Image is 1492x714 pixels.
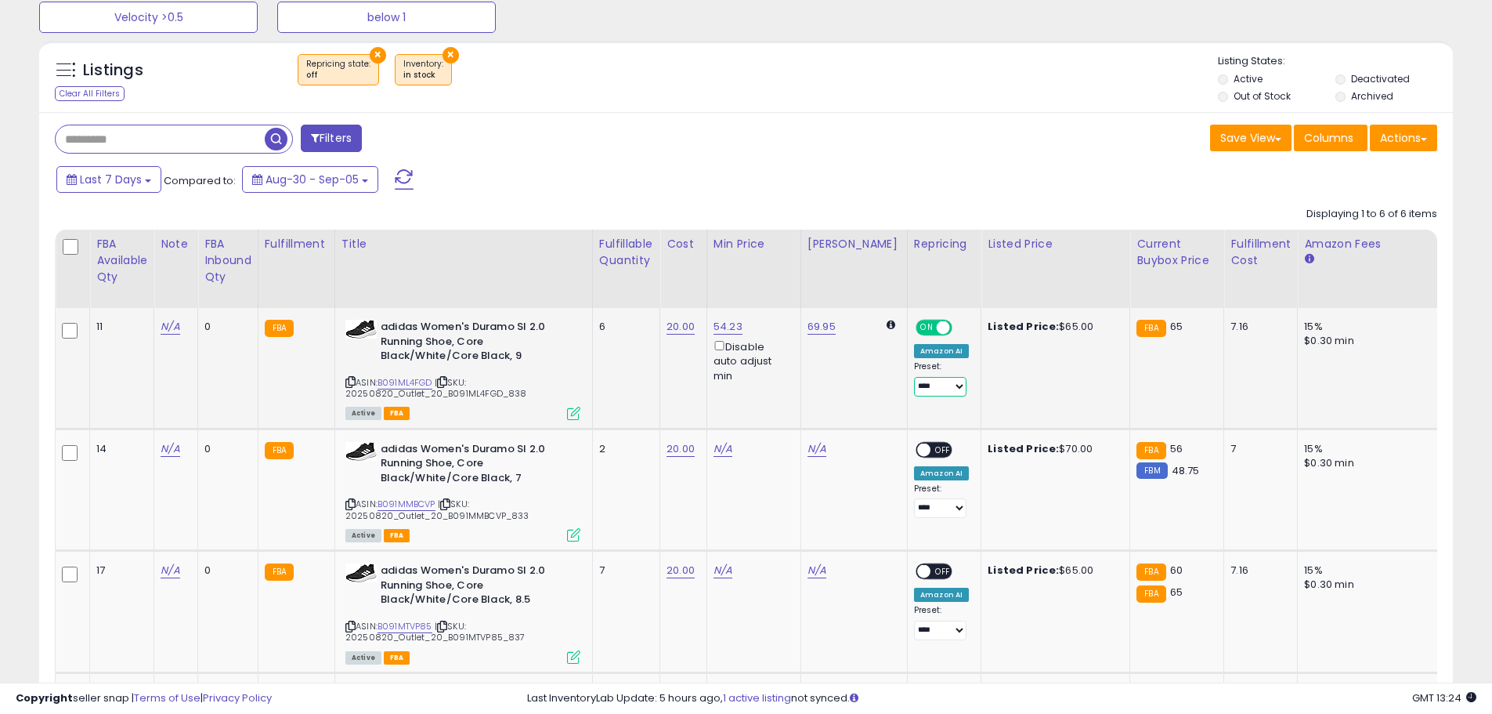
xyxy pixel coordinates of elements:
[1234,72,1263,85] label: Active
[403,58,443,82] span: Inventory :
[345,320,377,339] img: 31K1sP2b0KL._SL40_.jpg
[1136,320,1165,337] small: FBA
[887,320,895,330] i: Calculated using Dynamic Max Price.
[1170,441,1183,456] span: 56
[381,320,571,368] b: adidas Women's Duramo Sl 2.0 Running Shoe, Core Black/White/Core Black, 9
[96,442,142,456] div: 14
[667,563,695,578] a: 20.00
[345,376,527,400] span: | SKU: 20250820_Outlet_20_B091ML4FGD_838
[345,651,381,665] span: All listings currently available for purchase on Amazon
[164,173,236,188] span: Compared to:
[1370,125,1437,151] button: Actions
[713,319,742,335] a: 54.23
[713,236,794,252] div: Min Price
[914,466,969,480] div: Amazon AI
[1136,236,1217,269] div: Current Buybox Price
[1304,334,1434,348] div: $0.30 min
[96,564,142,578] div: 17
[345,442,377,461] img: 31K1sP2b0KL._SL40_.jpg
[345,564,580,662] div: ASIN:
[1412,690,1476,705] span: 2025-09-13 13:24 GMT
[1294,125,1367,151] button: Columns
[1351,72,1410,85] label: Deactivated
[1230,320,1285,334] div: 7.16
[161,563,179,578] a: N/A
[988,442,1118,456] div: $70.00
[1304,578,1434,592] div: $0.30 min
[599,442,648,456] div: 2
[384,407,410,420] span: FBA
[341,236,586,252] div: Title
[204,564,246,578] div: 0
[988,320,1118,334] div: $65.00
[370,47,386,63] button: ×
[1304,130,1353,146] span: Columns
[914,236,974,252] div: Repricing
[1351,89,1393,103] label: Archived
[1210,125,1292,151] button: Save View
[599,236,653,269] div: Fulfillable Quantity
[83,60,143,82] h5: Listings
[345,529,381,542] span: All listings currently available for purchase on Amazon
[381,564,571,611] b: adidas Women's Duramo Sl 2.0 Running Shoe, Core Black/White/Core Black, 8.5
[203,690,272,705] a: Privacy Policy
[266,172,359,187] span: Aug-30 - Sep-05
[345,498,529,521] span: | SKU: 20250820_Outlet_20_B091MMBCVP_833
[599,320,648,334] div: 6
[1170,563,1183,578] span: 60
[807,441,826,457] a: N/A
[265,236,328,252] div: Fulfillment
[1304,320,1434,334] div: 15%
[378,376,432,390] a: B091ML4FGD
[914,588,969,602] div: Amazon AI
[265,442,294,459] small: FBA
[713,338,789,383] div: Disable auto adjust min
[914,484,969,519] div: Preset:
[1172,463,1200,478] span: 48.75
[306,70,370,81] div: off
[1136,442,1165,459] small: FBA
[988,564,1118,578] div: $65.00
[723,690,791,705] a: 1 active listing
[713,441,732,457] a: N/A
[1304,564,1434,578] div: 15%
[807,236,901,252] div: [PERSON_NAME]
[80,172,142,187] span: Last 7 Days
[204,320,246,334] div: 0
[713,563,732,578] a: N/A
[914,361,969,397] div: Preset:
[161,319,179,335] a: N/A
[1230,442,1285,456] div: 7
[917,321,937,335] span: ON
[378,620,432,633] a: B091MTVP85
[1306,207,1437,222] div: Displaying 1 to 6 of 6 items
[1170,319,1183,334] span: 65
[599,564,648,578] div: 7
[807,319,836,335] a: 69.95
[277,2,496,33] button: below 1
[39,2,258,33] button: Velocity >0.5
[345,620,526,643] span: | SKU: 20250820_Outlet_20_B091MTVP85_837
[527,691,1476,706] div: Last InventoryLab Update: 5 hours ago, not synced.
[378,498,435,511] a: B091MMBCVP
[667,319,695,335] a: 20.00
[345,564,377,582] img: 31K1sP2b0KL._SL40_.jpg
[1234,89,1291,103] label: Out of Stock
[265,564,294,581] small: FBA
[96,320,142,334] div: 11
[306,58,370,82] span: Repricing state :
[988,563,1059,578] b: Listed Price:
[384,651,410,665] span: FBA
[1304,456,1434,470] div: $0.30 min
[988,236,1123,252] div: Listed Price
[403,70,443,81] div: in stock
[204,236,251,285] div: FBA inbound Qty
[265,320,294,337] small: FBA
[667,441,695,457] a: 20.00
[134,690,200,705] a: Terms of Use
[1230,564,1285,578] div: 7.16
[204,442,246,456] div: 0
[301,125,362,152] button: Filters
[950,321,975,335] span: OFF
[807,563,826,578] a: N/A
